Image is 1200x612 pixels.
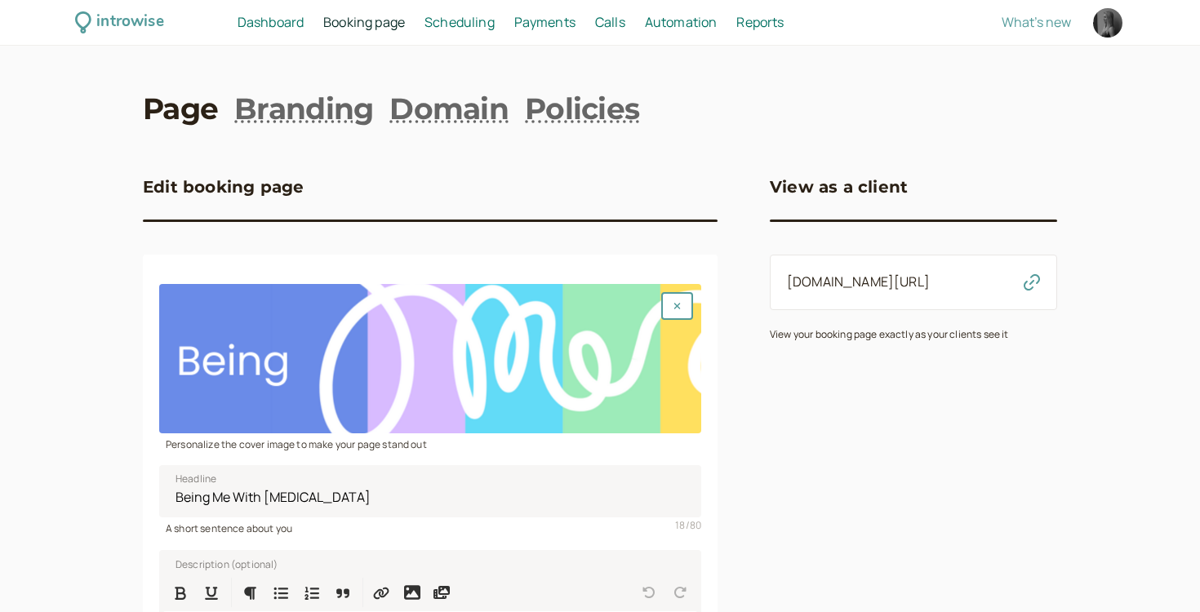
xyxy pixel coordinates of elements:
a: Booking page [323,12,405,33]
a: Page [143,88,218,129]
button: Formatting Options [235,578,264,607]
div: A short sentence about you [159,517,701,536]
span: Automation [645,13,718,31]
button: Redo [665,578,695,607]
button: Insert Link [367,578,396,607]
span: Dashboard [238,13,304,31]
button: Bulleted List [266,578,296,607]
small: View your booking page exactly as your clients see it [770,327,1008,341]
span: Calls [595,13,625,31]
span: What's new [1002,13,1071,31]
a: Domain [389,88,509,129]
a: Payments [514,12,576,33]
a: Account [1091,6,1125,40]
a: Scheduling [424,12,495,33]
div: introwise [96,10,163,35]
h3: Edit booking page [143,174,304,200]
button: Format Underline [197,578,226,607]
iframe: Chat Widget [1118,534,1200,612]
a: Policies [525,88,639,129]
a: introwise [75,10,164,35]
span: Headline [176,471,216,487]
button: Format Bold [166,578,195,607]
a: Branding [234,88,373,129]
button: Undo [634,578,664,607]
a: Dashboard [238,12,304,33]
button: Insert image [398,578,427,607]
a: [DOMAIN_NAME][URL] [787,273,930,290]
a: Automation [645,12,718,33]
span: Reports [736,13,784,31]
button: Quote [328,578,358,607]
a: Reports [736,12,784,33]
a: Calls [595,12,625,33]
button: Insert media [427,578,456,607]
button: Remove [661,292,693,320]
input: Headline [159,465,701,517]
span: Payments [514,13,576,31]
span: Booking page [323,13,405,31]
button: What's new [1002,15,1071,29]
h3: View as a client [770,174,908,200]
span: Scheduling [424,13,495,31]
div: Personalize the cover image to make your page stand out [159,433,701,452]
button: Numbered List [297,578,327,607]
label: Description (optional) [162,555,278,571]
